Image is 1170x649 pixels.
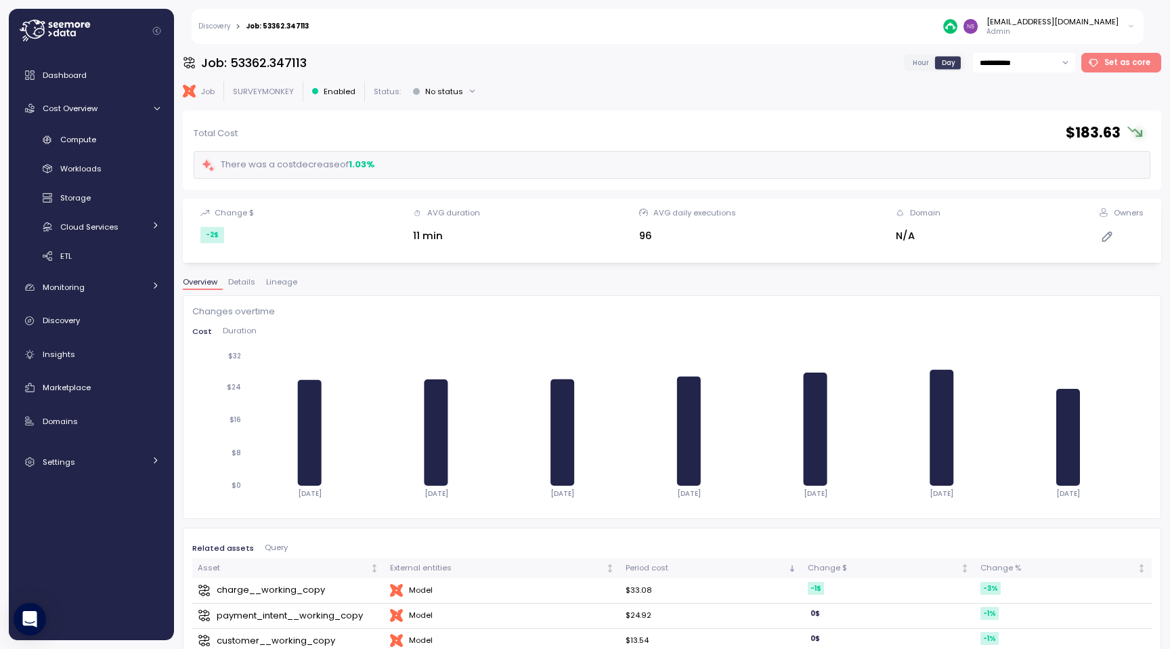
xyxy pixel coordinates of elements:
div: AVG daily executions [653,207,736,218]
div: Sorted descending [787,564,797,573]
img: d8f3371d50c36e321b0eb15bc94ec64c [963,19,978,33]
span: Workloads [60,163,102,174]
p: Changes overtime [192,305,275,318]
a: customer__working_copy [198,634,379,648]
div: customer__working_copy [217,634,335,648]
a: ETL [14,245,169,267]
span: Domains [43,416,78,427]
tspan: [DATE] [930,489,953,498]
th: Change %Not sorted [975,558,1152,578]
a: payment_intent__working_copy [198,609,379,623]
tspan: $16 [230,415,241,424]
a: Marketplace [14,374,169,401]
span: Details [228,278,255,286]
th: Change $Not sorted [802,558,975,578]
span: Cost Overview [43,103,97,114]
a: Cloud Services [14,215,169,238]
button: No status [407,81,482,101]
a: charge__working_copy [198,583,379,597]
span: Marketplace [43,382,91,393]
span: Day [942,58,955,68]
div: 96 [639,228,736,244]
div: External entities [390,562,603,574]
div: -1 % [980,607,999,620]
div: Model [390,634,614,648]
a: Domains [14,408,169,435]
div: 1.03 % [349,158,374,171]
button: Collapse navigation [148,26,165,36]
div: Job: 53362.347113 [246,23,309,30]
span: Overview [183,278,217,286]
span: Hour [913,58,929,68]
a: Cost Overview [14,95,169,122]
span: Set as core [1104,54,1150,72]
div: 0 $ [808,607,823,620]
div: Domain [910,207,940,218]
span: Storage [60,192,91,203]
div: -1 $ [808,582,824,595]
th: AssetNot sorted [192,558,385,578]
div: Owners [1114,207,1144,218]
div: > [236,22,240,31]
span: Dashboard [43,70,87,81]
span: Cloud Services [60,222,118,232]
span: Duration [223,327,257,335]
a: Dashboard [14,62,169,89]
div: Model [390,584,614,598]
div: [EMAIL_ADDRESS][DOMAIN_NAME] [987,16,1119,27]
div: payment_intent__working_copy [217,609,363,623]
div: 11 min [413,228,480,244]
td: $24.92 [620,604,802,629]
p: Total Cost [194,127,238,140]
tspan: $24 [227,383,241,392]
tspan: [DATE] [1056,489,1080,498]
div: -3 % [980,582,1001,595]
div: Not sorted [605,564,615,573]
div: -1 % [980,632,999,645]
tspan: $0 [232,481,241,490]
tspan: $8 [232,448,241,457]
a: Monitoring [14,274,169,301]
img: 687cba7b7af778e9efcde14e.PNG [943,19,957,33]
span: Discovery [43,315,80,326]
a: Discovery [14,308,169,335]
a: Compute [14,129,169,151]
div: 0 $ [808,632,823,645]
div: Not sorted [960,564,970,573]
th: External entitiesNot sorted [385,558,620,578]
span: Monitoring [43,282,85,293]
a: Settings [14,448,169,476]
tspan: [DATE] [298,489,322,498]
tspan: [DATE] [803,489,827,498]
th: Period costSorted descending [620,558,802,578]
div: Period cost [626,562,785,574]
span: Lineage [266,278,297,286]
a: Storage [14,187,169,209]
div: N/A [896,228,940,244]
div: -2 $ [200,227,224,243]
p: SURVEYMONKEY [233,86,294,97]
div: No status [425,86,463,97]
p: Enabled [324,86,355,97]
a: Discovery [198,23,230,30]
div: There was a cost decrease of [201,157,374,173]
div: charge__working_copy [217,583,325,597]
h3: Job: 53362.347113 [201,54,307,71]
a: Workloads [14,158,169,180]
div: Asset [198,562,368,574]
div: Change % [980,562,1135,574]
p: Status: [374,86,401,97]
p: Admin [987,27,1119,37]
h2: $ 183.63 [1066,123,1121,143]
span: Settings [43,457,75,467]
div: Open Intercom Messenger [14,603,46,635]
span: Cost [192,328,212,335]
div: Not sorted [1137,564,1146,573]
div: Not sorted [370,564,379,573]
span: Related assets [192,545,254,552]
div: Change $ [215,207,254,218]
span: Compute [60,134,96,145]
span: Query [265,544,288,551]
button: Set as core [1081,53,1162,72]
div: Model [390,609,614,623]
